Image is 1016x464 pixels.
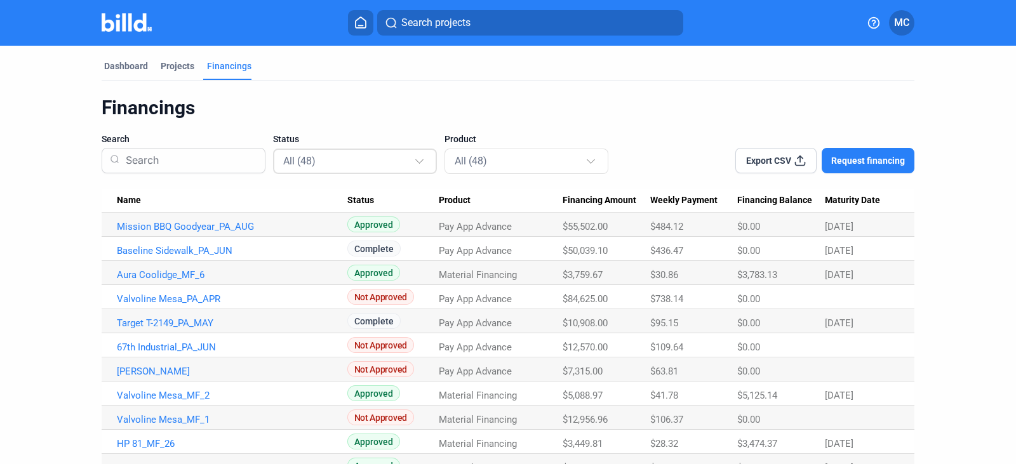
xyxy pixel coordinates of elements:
[650,195,737,206] div: Weekly Payment
[117,269,347,281] a: Aura Coolidge_MF_6
[737,414,760,425] span: $0.00
[455,155,487,167] mat-select-trigger: All (48)
[737,221,760,232] span: $0.00
[117,195,347,206] div: Name
[737,390,777,401] span: $5,125.14
[121,144,257,177] input: Search
[825,438,853,449] span: [DATE]
[439,366,512,377] span: Pay App Advance
[207,60,251,72] div: Financings
[347,337,414,353] span: Not Approved
[563,195,636,206] span: Financing Amount
[117,317,347,329] a: Target T-2149_PA_MAY
[737,245,760,256] span: $0.00
[650,269,678,281] span: $30.86
[117,366,347,377] a: [PERSON_NAME]
[825,221,853,232] span: [DATE]
[102,96,914,120] div: Financings
[737,317,760,329] span: $0.00
[117,414,347,425] a: Valvoline Mesa_MF_1
[283,155,316,167] mat-select-trigger: All (48)
[650,195,718,206] span: Weekly Payment
[889,10,914,36] button: MC
[439,293,512,305] span: Pay App Advance
[161,60,194,72] div: Projects
[737,195,825,206] div: Financing Balance
[347,195,439,206] div: Status
[825,269,853,281] span: [DATE]
[439,221,512,232] span: Pay App Advance
[563,366,603,377] span: $7,315.00
[439,245,512,256] span: Pay App Advance
[822,148,914,173] button: Request financing
[746,154,791,167] span: Export CSV
[117,195,141,206] span: Name
[117,293,347,305] a: Valvoline Mesa_PA_APR
[347,434,400,449] span: Approved
[563,269,603,281] span: $3,759.67
[104,60,148,72] div: Dashboard
[650,390,678,401] span: $41.78
[117,341,347,353] a: 67th Industrial_PA_JUN
[737,341,760,353] span: $0.00
[273,133,299,145] span: Status
[650,438,678,449] span: $28.32
[650,366,678,377] span: $63.81
[439,390,517,401] span: Material Financing
[117,221,347,232] a: Mission BBQ Goodyear_PA_AUG
[737,438,777,449] span: $3,474.37
[563,195,650,206] div: Financing Amount
[347,241,401,256] span: Complete
[737,269,777,281] span: $3,783.13
[735,148,817,173] button: Export CSV
[444,133,476,145] span: Product
[563,390,603,401] span: $5,088.97
[650,245,683,256] span: $436.47
[347,216,400,232] span: Approved
[894,15,909,30] span: MC
[831,154,905,167] span: Request financing
[737,366,760,377] span: $0.00
[439,317,512,329] span: Pay App Advance
[737,293,760,305] span: $0.00
[650,317,678,329] span: $95.15
[102,13,152,32] img: Billd Company Logo
[377,10,683,36] button: Search projects
[401,15,471,30] span: Search projects
[563,293,608,305] span: $84,625.00
[650,221,683,232] span: $484.12
[439,195,471,206] span: Product
[563,317,608,329] span: $10,908.00
[117,390,347,401] a: Valvoline Mesa_MF_2
[347,361,414,377] span: Not Approved
[347,409,414,425] span: Not Approved
[650,341,683,353] span: $109.64
[825,245,853,256] span: [DATE]
[347,313,401,329] span: Complete
[825,317,853,329] span: [DATE]
[347,289,414,305] span: Not Approved
[117,245,347,256] a: Baseline Sidewalk_PA_JUN
[563,221,608,232] span: $55,502.00
[563,245,608,256] span: $50,039.10
[650,293,683,305] span: $738.14
[825,195,880,206] span: Maturity Date
[650,414,683,425] span: $106.37
[347,265,400,281] span: Approved
[439,195,563,206] div: Product
[563,438,603,449] span: $3,449.81
[347,385,400,401] span: Approved
[563,414,608,425] span: $12,956.96
[102,133,130,145] span: Search
[737,195,812,206] span: Financing Balance
[347,195,374,206] span: Status
[439,414,517,425] span: Material Financing
[825,195,899,206] div: Maturity Date
[439,341,512,353] span: Pay App Advance
[563,341,608,353] span: $12,570.00
[117,438,347,449] a: HP 81_MF_26
[439,438,517,449] span: Material Financing
[439,269,517,281] span: Material Financing
[825,390,853,401] span: [DATE]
